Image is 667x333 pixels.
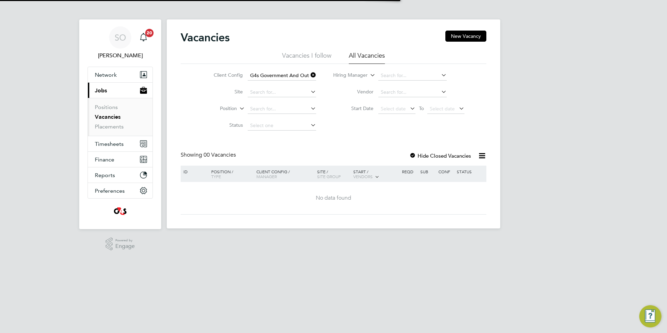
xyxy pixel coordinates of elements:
[115,238,135,243] span: Powered by
[381,106,406,112] span: Select date
[409,152,471,159] label: Hide Closed Vacancies
[106,238,135,251] a: Powered byEngage
[639,305,661,327] button: Engage Resource Center
[112,206,129,217] img: g4s4-logo-retina.png
[88,98,153,136] div: Jobs
[79,19,161,229] nav: Main navigation
[182,194,485,202] div: No data found
[248,121,316,131] input: Select one
[181,31,230,44] h2: Vacancies
[182,166,206,177] div: ID
[455,166,485,177] div: Status
[88,67,153,82] button: Network
[115,33,126,42] span: SO
[88,83,153,98] button: Jobs
[256,174,277,179] span: Manager
[206,166,255,182] div: Position /
[88,26,153,60] a: SO[PERSON_NAME]
[88,136,153,151] button: Timesheets
[203,89,243,95] label: Site
[317,174,341,179] span: Site Group
[95,172,115,178] span: Reports
[248,104,316,114] input: Search for...
[95,156,114,163] span: Finance
[95,104,118,110] a: Positions
[353,174,373,179] span: Vendors
[88,206,153,217] a: Go to home page
[115,243,135,249] span: Engage
[430,106,455,112] span: Select date
[248,88,316,97] input: Search for...
[378,71,447,81] input: Search for...
[95,87,107,94] span: Jobs
[137,26,150,49] a: 20
[352,166,400,183] div: Start /
[204,151,236,158] span: 00 Vacancies
[248,71,316,81] input: Search for...
[328,72,368,79] label: Hiring Manager
[255,166,315,182] div: Client Config /
[315,166,352,182] div: Site /
[95,72,117,78] span: Network
[88,167,153,183] button: Reports
[95,141,124,147] span: Timesheets
[445,31,486,42] button: New Vacancy
[203,122,243,128] label: Status
[88,152,153,167] button: Finance
[88,183,153,198] button: Preferences
[145,29,154,37] span: 20
[88,51,153,60] span: Samantha Orchard
[95,114,121,120] a: Vacancies
[203,72,243,78] label: Client Config
[282,51,331,64] li: Vacancies I follow
[211,174,221,179] span: Type
[349,51,385,64] li: All Vacancies
[400,166,418,177] div: Reqd
[181,151,237,159] div: Showing
[333,89,373,95] label: Vendor
[378,88,447,97] input: Search for...
[95,188,125,194] span: Preferences
[197,105,237,112] label: Position
[333,105,373,111] label: Start Date
[437,166,455,177] div: Conf
[95,123,124,130] a: Placements
[419,166,437,177] div: Sub
[417,104,426,113] span: To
